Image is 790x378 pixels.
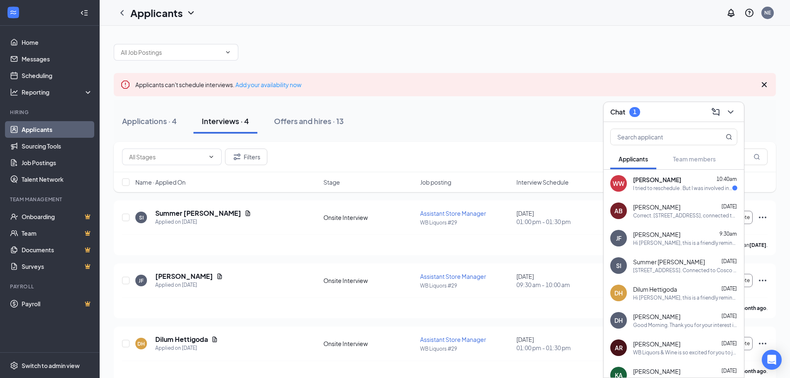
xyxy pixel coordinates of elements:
button: ComposeMessage [709,105,722,119]
span: [PERSON_NAME] [633,230,680,239]
span: Summer [PERSON_NAME] [633,258,705,266]
a: Home [22,34,93,51]
div: Correct. [STREET_ADDRESS], connected to [GEOGRAPHIC_DATA], but have a separate side entrance by t... [633,212,737,219]
a: OnboardingCrown [22,208,93,225]
h5: [PERSON_NAME] [155,272,213,281]
b: [DATE] [749,242,766,248]
a: Scheduling [22,67,93,84]
h1: Applicants [130,6,183,20]
div: Open Intercom Messenger [762,350,782,370]
svg: Document [216,273,223,280]
button: Filter Filters [225,149,267,165]
a: Applicants [22,121,93,138]
div: Applied on [DATE] [155,218,251,226]
div: Applied on [DATE] [155,281,223,289]
svg: Filter [232,152,242,162]
span: [DATE] [722,285,737,292]
div: Interviews · 4 [202,116,249,126]
svg: Collapse [80,9,88,17]
div: 1 [633,108,636,115]
svg: ComposeMessage [711,107,721,117]
div: Applications · 4 [122,116,177,126]
svg: Ellipses [758,276,768,285]
span: 01:00 pm - 01:30 pm [516,217,608,226]
span: [DATE] [722,313,737,319]
div: Hiring [10,109,91,116]
span: [DATE] [722,340,737,346]
div: Onsite Interview [323,213,415,222]
span: 01:00 pm - 01:30 pm [516,344,608,352]
div: SI [139,214,144,221]
a: PayrollCrown [22,295,93,312]
div: NE [764,9,771,16]
a: SurveysCrown [22,258,93,275]
input: Search applicant [611,129,709,145]
svg: Cross [759,80,769,90]
div: [DATE] [516,209,608,226]
span: 10:40am [717,176,737,182]
svg: Settings [10,361,18,370]
span: Applicants [619,155,648,163]
a: Talent Network [22,171,93,188]
span: Assistant Store Manager [420,336,486,343]
a: Job Postings [22,154,93,171]
p: WB Liquors #29 [420,345,512,352]
svg: ChevronDown [726,107,736,117]
h5: Summer [PERSON_NAME] [155,209,241,218]
div: Switch to admin view [22,361,80,370]
svg: ChevronLeft [117,8,127,18]
a: Sourcing Tools [22,138,93,154]
svg: ChevronDown [186,8,196,18]
b: a month ago [736,368,766,374]
span: Applicants can't schedule interviews. [135,81,301,88]
span: 09:30 am - 10:00 am [516,280,608,289]
span: [DATE] [722,368,737,374]
div: [DATE] [516,335,608,352]
span: Team members [673,155,716,163]
input: All Stages [129,152,205,161]
p: WB Liquors #29 [420,219,512,226]
span: Stage [323,178,340,186]
svg: Ellipses [758,339,768,349]
svg: WorkstreamLogo [9,8,17,17]
svg: QuestionInfo [744,8,754,18]
div: AB [614,207,623,215]
div: DH [614,289,623,297]
svg: MagnifyingGlass [753,154,760,160]
div: JF [139,277,144,284]
p: WB Liquors #29 [420,282,512,289]
span: Job posting [420,178,451,186]
svg: ChevronDown [208,154,215,160]
h5: Dilum Hettigoda [155,335,208,344]
svg: MagnifyingGlass [726,134,732,140]
div: AR [615,344,623,352]
span: Assistant Store Manager [420,273,486,280]
span: [DATE] [722,258,737,264]
svg: Analysis [10,88,18,96]
svg: Document [211,336,218,343]
span: [PERSON_NAME] [633,367,680,376]
div: [DATE] [516,272,608,289]
div: Payroll [10,283,91,290]
svg: Ellipses [758,212,768,222]
span: [PERSON_NAME] [633,176,681,184]
div: Good Morning. Thank you for your interest in the position. I would like to set up a time to meet.... [633,322,737,329]
div: WW [613,179,624,188]
h3: Chat [610,107,625,117]
span: 9:30am [719,231,737,237]
div: Onsite Interview [323,276,415,285]
div: DH [137,340,145,347]
span: [PERSON_NAME] [633,340,680,348]
a: TeamCrown [22,225,93,241]
svg: Error [120,80,130,90]
div: DH [614,316,623,324]
a: DocumentsCrown [22,241,93,258]
a: Add your availability now [235,81,301,88]
div: WB Liquors & Wine is so excited for you to join our team! Do you know anyone else who might be in... [633,349,737,356]
div: Team Management [10,196,91,203]
div: JF [616,234,621,242]
div: SI [616,261,621,270]
div: I tried to reschedule . But I was involved in a wreck this morning taking my son to school. I am ... [633,185,732,192]
div: Reporting [22,88,93,96]
div: Hi [PERSON_NAME], this is a friendly reminder. Your meeting with WB Liquors & Wine for Assistant ... [633,239,737,246]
